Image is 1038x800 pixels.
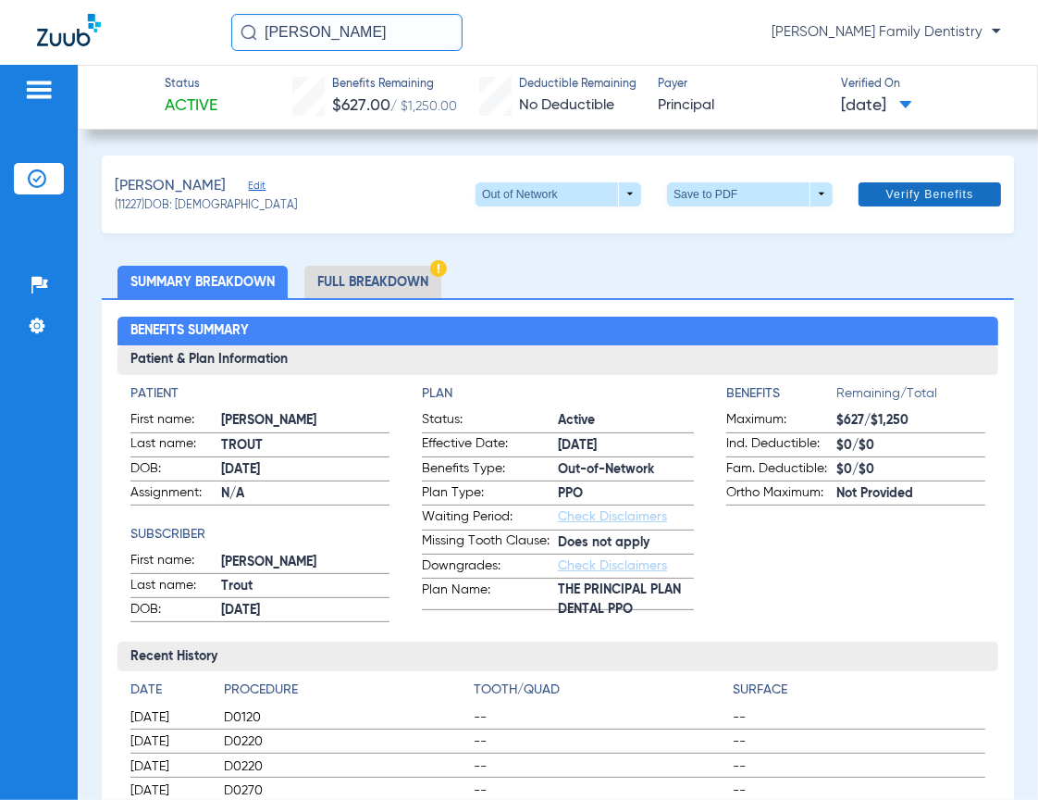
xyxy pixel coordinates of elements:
[558,590,694,609] span: THE PRINCIPAL PLAN DENTAL PPO
[859,182,1001,206] button: Verify Benefits
[117,345,997,375] h3: Patient & Plan Information
[37,14,101,46] img: Zuub Logo
[231,14,463,51] input: Search for patients
[165,77,217,94] span: Status
[474,681,726,700] h4: Tooth/Quad
[558,559,667,572] a: Check Disclaimers
[733,681,985,700] h4: Surface
[130,681,208,706] app-breakdown-title: Date
[130,681,208,700] h4: Date
[836,460,985,480] span: $0/$0
[733,732,985,751] span: --
[519,77,636,94] span: Deductible Remaining
[726,384,836,410] app-breakdown-title: Benefits
[130,781,208,800] span: [DATE]
[332,77,457,94] span: Benefits Remaining
[130,576,221,598] span: Last name:
[422,384,694,404] h4: Plan
[886,187,974,202] span: Verify Benefits
[221,411,389,431] span: [PERSON_NAME]
[841,94,912,118] span: [DATE]
[224,757,467,776] span: D0220
[241,24,257,41] img: Search Icon
[224,732,467,751] span: D0220
[117,642,997,671] h3: Recent History
[733,708,985,727] span: --
[221,553,389,572] span: [PERSON_NAME]
[130,483,221,506] span: Assignment:
[422,556,558,579] span: Downgrades:
[221,460,389,480] span: [DATE]
[772,23,1001,42] span: [PERSON_NAME] Family Dentistry
[248,180,265,197] span: Edit
[558,510,667,523] a: Check Disclaimers
[726,434,836,456] span: Ind. Deductible:
[332,97,390,114] span: $627.00
[224,681,467,706] app-breakdown-title: Procedure
[130,600,221,622] span: DOB:
[726,384,836,404] h4: Benefits
[304,266,441,298] li: Full Breakdown
[667,182,833,206] button: Save to PDF
[841,77,1008,94] span: Verified On
[422,483,558,506] span: Plan Type:
[221,436,389,456] span: TROUT
[115,175,226,198] span: [PERSON_NAME]
[422,459,558,481] span: Benefits Type:
[658,94,825,118] span: Principal
[558,436,694,456] span: [DATE]
[474,732,726,751] span: --
[836,436,985,456] span: $0/$0
[390,100,457,113] span: / $1,250.00
[836,484,985,504] span: Not Provided
[474,681,726,706] app-breakdown-title: Tooth/Quad
[422,507,558,530] span: Waiting Period:
[558,533,694,553] span: Does not apply
[726,410,836,432] span: Maximum:
[130,384,389,404] h4: Patient
[130,551,221,573] span: First name:
[726,483,836,506] span: Ortho Maximum:
[24,79,54,101] img: hamburger-icon
[221,484,389,504] span: N/A
[733,681,985,706] app-breakdown-title: Surface
[836,384,985,410] span: Remaining/Total
[221,577,389,596] span: Trout
[422,581,558,610] span: Plan Name:
[130,732,208,751] span: [DATE]
[945,711,1038,800] iframe: Chat Widget
[115,198,297,215] span: (11227) DOB: [DEMOGRAPHIC_DATA]
[733,781,985,800] span: --
[117,317,997,346] h2: Benefits Summary
[726,459,836,481] span: Fam. Deductible:
[130,525,389,544] h4: Subscriber
[130,459,221,481] span: DOB:
[474,781,726,800] span: --
[130,434,221,456] span: Last name:
[422,410,558,432] span: Status:
[658,77,825,94] span: Payer
[558,411,694,431] span: Active
[422,531,558,554] span: Missing Tooth Clause:
[130,757,208,776] span: [DATE]
[422,434,558,456] span: Effective Date:
[224,781,467,800] span: D0270
[224,681,467,700] h4: Procedure
[558,484,694,504] span: PPO
[474,757,726,776] span: --
[558,460,694,480] span: Out-of-Network
[430,260,447,277] img: Hazard
[474,708,726,727] span: --
[476,182,641,206] button: Out of Network
[117,266,288,298] li: Summary Breakdown
[130,410,221,432] span: First name:
[224,708,467,727] span: D0120
[836,411,985,431] span: $627/$1,250
[519,98,614,113] span: No Deductible
[733,757,985,776] span: --
[130,708,208,727] span: [DATE]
